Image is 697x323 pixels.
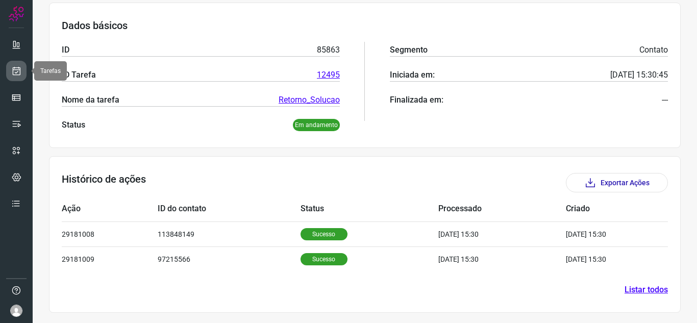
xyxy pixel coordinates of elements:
td: Processado [438,196,566,221]
p: Iniciada em: [390,69,435,81]
p: Finalizada em: [390,94,443,106]
p: Em andamento [293,119,340,131]
td: ID do contato [158,196,300,221]
p: ID [62,44,69,56]
td: [DATE] 15:30 [566,246,637,271]
td: Ação [62,196,158,221]
td: [DATE] 15:30 [438,221,566,246]
h3: Histórico de ações [62,173,146,192]
img: avatar-user-boy.jpg [10,305,22,317]
p: Segmento [390,44,428,56]
td: Criado [566,196,637,221]
p: Sucesso [301,228,347,240]
button: Exportar Ações [566,173,668,192]
td: 29181008 [62,221,158,246]
a: Listar todos [625,284,668,296]
td: 97215566 [158,246,300,271]
td: Status [301,196,439,221]
a: Retorno_Solucao [279,94,340,106]
td: [DATE] 15:30 [566,221,637,246]
img: Logo [9,6,24,21]
p: 85863 [317,44,340,56]
p: ID Tarefa [62,69,96,81]
a: 12495 [317,69,340,81]
span: Tarefas [40,67,61,74]
h3: Dados básicos [62,19,668,32]
td: 113848149 [158,221,300,246]
p: Status [62,119,85,131]
td: 29181009 [62,246,158,271]
p: Nome da tarefa [62,94,119,106]
p: [DATE] 15:30:45 [610,69,668,81]
p: Contato [639,44,668,56]
td: [DATE] 15:30 [438,246,566,271]
p: Sucesso [301,253,347,265]
p: --- [662,94,668,106]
